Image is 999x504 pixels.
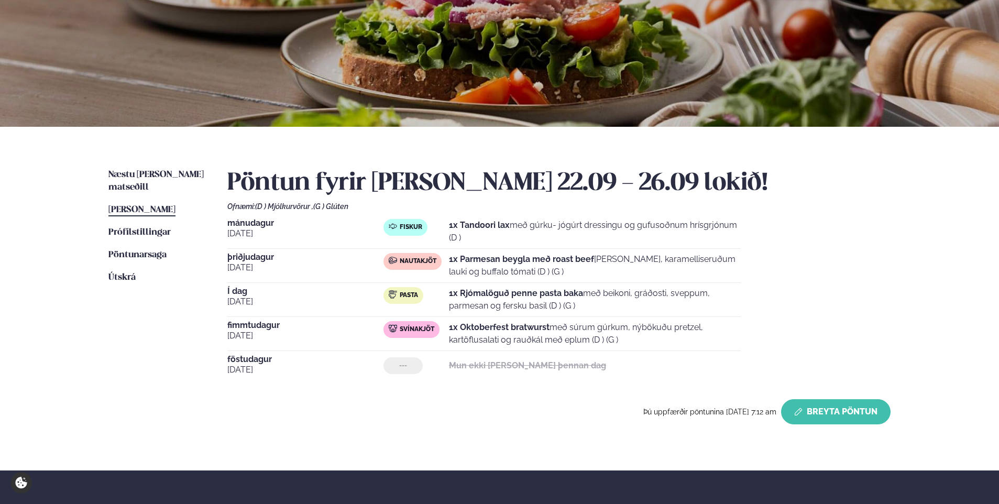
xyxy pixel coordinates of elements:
span: fimmtudagur [227,321,383,330]
strong: 1x Parmesan beygla með roast beef [449,254,594,264]
span: Prófílstillingar [108,228,171,237]
span: Pasta [400,291,418,300]
p: með gúrku- jógúrt dressingu og gufusoðnum hrísgrjónum (D ) [449,219,741,244]
span: [DATE] [227,261,383,274]
a: Útskrá [108,271,136,284]
span: Þú uppfærðir pöntunina [DATE] 7:12 am [643,408,777,416]
span: Fiskur [400,223,422,232]
span: Svínakjöt [400,325,434,334]
span: [DATE] [227,295,383,308]
span: --- [399,361,407,370]
span: [DATE] [227,227,383,240]
p: með beikoni, gráðosti, sveppum, parmesan og fersku basil (D ) (G ) [449,287,741,312]
div: Ofnæmi: [227,202,891,211]
span: (G ) Glúten [313,202,348,211]
span: Í dag [227,287,383,295]
span: mánudagur [227,219,383,227]
a: Pöntunarsaga [108,249,167,261]
a: [PERSON_NAME] [108,204,175,216]
img: beef.svg [389,256,397,265]
span: Nautakjöt [400,257,436,266]
span: Útskrá [108,273,136,282]
span: [PERSON_NAME] [108,205,175,214]
p: [PERSON_NAME], karamelliseruðum lauki og buffalo tómati (D ) (G ) [449,253,741,278]
strong: Mun ekki [PERSON_NAME] þennan dag [449,360,606,370]
strong: 1x Oktoberfest bratwurst [449,322,550,332]
img: pork.svg [389,324,397,333]
button: Breyta Pöntun [781,399,891,424]
a: Prófílstillingar [108,226,171,239]
p: með súrum gúrkum, nýbökuðu pretzel, kartöflusalati og rauðkál með eplum (D ) (G ) [449,321,741,346]
strong: 1x Rjómalöguð penne pasta baka [449,288,583,298]
span: föstudagur [227,355,383,364]
a: Cookie settings [10,472,32,494]
img: fish.svg [389,222,397,231]
span: þriðjudagur [227,253,383,261]
span: [DATE] [227,364,383,376]
span: Næstu [PERSON_NAME] matseðill [108,170,204,192]
span: Pöntunarsaga [108,250,167,259]
strong: 1x Tandoori lax [449,220,510,230]
h2: Pöntun fyrir [PERSON_NAME] 22.09 - 26.09 lokið! [227,169,891,198]
span: (D ) Mjólkurvörur , [255,202,313,211]
img: pasta.svg [389,290,397,299]
span: [DATE] [227,330,383,342]
a: Næstu [PERSON_NAME] matseðill [108,169,206,194]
